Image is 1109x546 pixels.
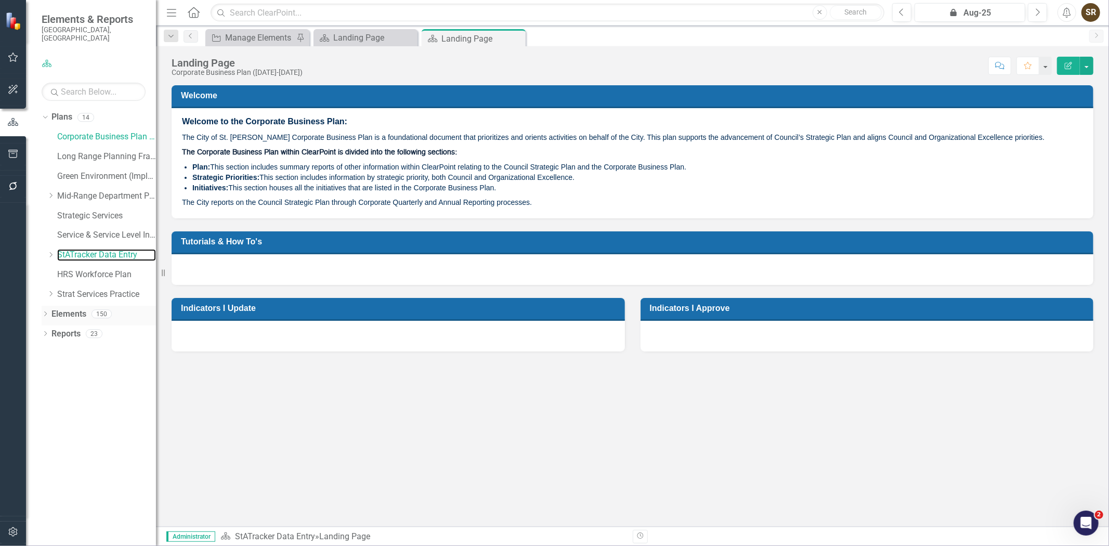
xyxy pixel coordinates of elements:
span: Administrator [166,531,215,542]
strong: Initiatives: [192,184,228,192]
div: Corporate Business Plan ([DATE]-[DATE]) [172,69,303,76]
strong: Plan: [192,163,210,171]
img: ClearPoint Strategy [5,12,23,30]
div: Landing Page [319,531,370,541]
a: Manage Elements [208,31,294,44]
strong: : [257,173,260,181]
span: Elements & Reports [42,13,146,25]
span: The Corporate Business Plan within ClearPoint is divided into the following sections: [182,149,457,156]
h3: Welcome [181,90,1088,100]
span: Search [844,8,867,16]
a: Landing Page [316,31,415,44]
button: SR [1081,3,1100,22]
div: 23 [86,329,102,338]
li: This section includes summary reports of other information within ClearPoint relating to the Coun... [192,162,1083,172]
h3: Indicators I Approve [650,303,1088,313]
a: Service & Service Level Inventory [57,229,156,241]
h3: Indicators I Update [181,303,619,313]
li: This section houses all the initiatives that are listed in the Corporate Business Plan. [192,183,1083,193]
a: HRS Workforce Plan [57,269,156,281]
li: This section includes information by strategic priority, both Council and Organizational Excellence. [192,172,1083,183]
div: 14 [77,113,94,122]
a: Elements [51,308,86,320]
div: Landing Page [441,32,523,45]
button: Search [830,5,882,20]
span: Welcome to the Corporate Business Plan: [182,117,347,126]
span: The City reports on the Council Strategic Plan through Corporate Quarterly and Annual Reporting p... [182,198,532,206]
p: The City of St. [PERSON_NAME] Corporate Business Plan is a foundational document that prioritizes... [182,130,1083,145]
a: Strat Services Practice [57,289,156,301]
div: Landing Page [172,57,303,69]
a: StATracker Data Entry [57,249,156,261]
div: Aug-25 [918,7,1022,19]
small: [GEOGRAPHIC_DATA], [GEOGRAPHIC_DATA] [42,25,146,43]
span: 2 [1095,511,1103,519]
div: Manage Elements [225,31,294,44]
a: Mid-Range Department Plans [57,190,156,202]
a: Corporate Business Plan ([DATE]-[DATE]) [57,131,156,143]
h3: Tutorials & How To's [181,237,1088,246]
button: Aug-25 [915,3,1025,22]
div: » [220,531,625,543]
a: Plans [51,111,72,123]
strong: Strategic Priorities [192,173,257,181]
a: Green Environment (Implementation) [57,171,156,183]
a: StATracker Data Entry [235,531,315,541]
input: Search ClearPoint... [211,4,884,22]
div: 150 [92,309,112,318]
iframe: Intercom live chat [1074,511,1099,536]
input: Search Below... [42,83,146,101]
a: Long Range Planning Framework [57,151,156,163]
div: Landing Page [333,31,415,44]
a: Strategic Services [57,210,156,222]
a: Reports [51,328,81,340]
